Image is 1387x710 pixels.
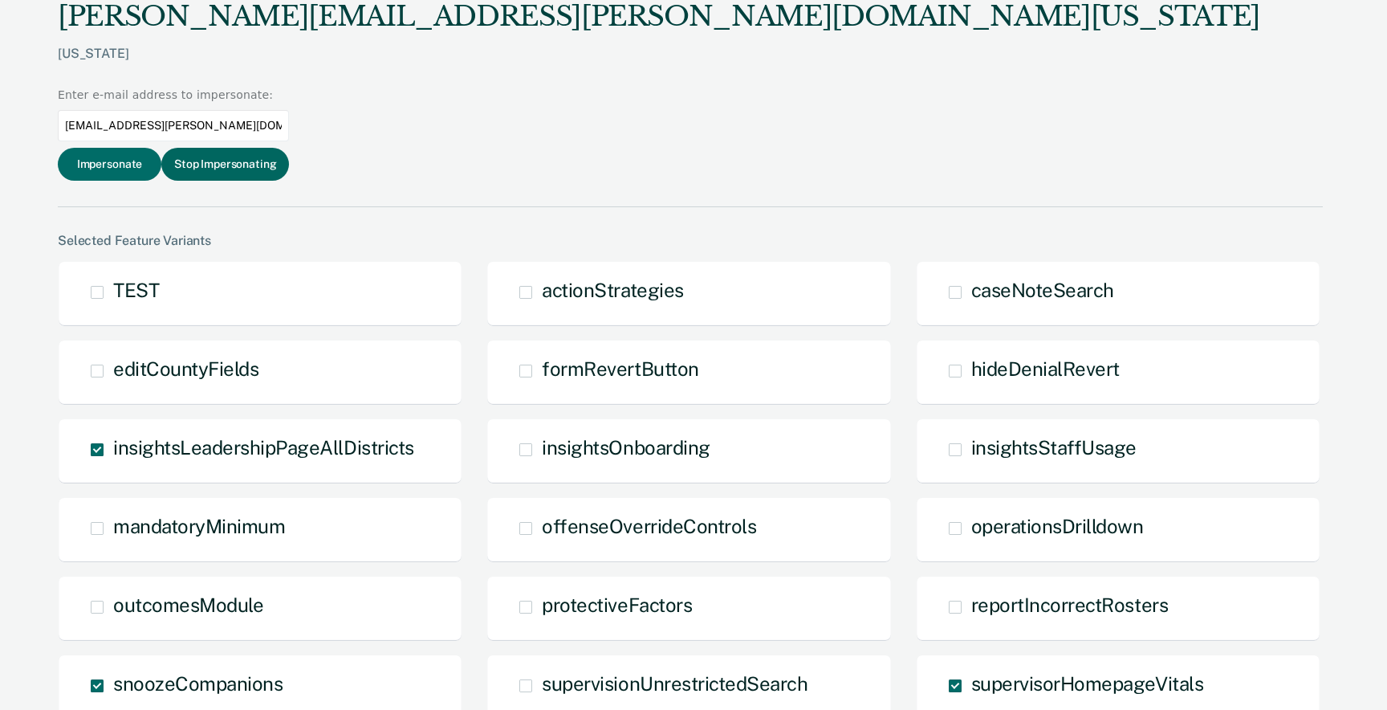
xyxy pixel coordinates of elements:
span: TEST [113,279,159,301]
div: Selected Feature Variants [58,233,1323,248]
span: protectiveFactors [542,594,692,616]
button: Impersonate [58,148,161,181]
span: actionStrategies [542,279,683,301]
span: outcomesModule [113,594,263,616]
span: offenseOverrideControls [542,515,756,537]
span: reportIncorrectRosters [971,594,1168,616]
span: insightsOnboarding [542,436,710,459]
span: mandatoryMinimum [113,515,285,537]
span: formRevertButton [542,357,698,380]
input: Enter an email to impersonate... [58,110,289,141]
span: insightsStaffUsage [971,436,1137,459]
span: caseNoteSearch [971,279,1114,301]
span: supervisorHomepageVitals [971,672,1203,695]
span: operationsDrilldown [971,515,1144,537]
span: supervisionUnrestrictedSearch [542,672,807,695]
div: Enter e-mail address to impersonate: [58,87,289,104]
button: Stop Impersonating [161,148,289,181]
span: editCountyFields [113,357,258,380]
span: hideDenialRevert [971,357,1120,380]
div: [US_STATE] [58,46,1260,87]
span: insightsLeadershipPageAllDistricts [113,436,414,459]
span: snoozeCompanions [113,672,283,695]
